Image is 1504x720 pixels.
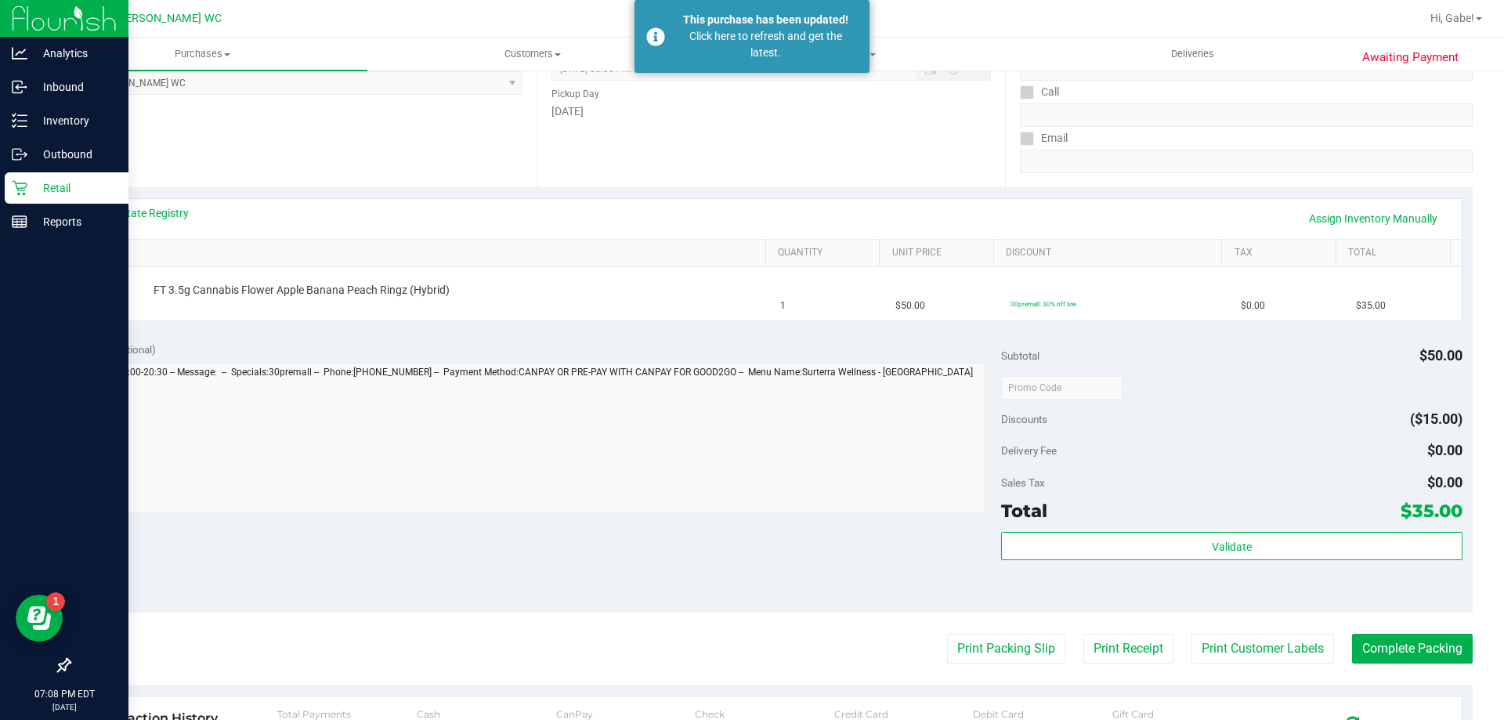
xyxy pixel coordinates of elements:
span: Total [1001,500,1047,522]
span: St. [PERSON_NAME] WC [98,12,222,25]
span: Validate [1212,541,1252,553]
a: Discount [1006,247,1216,259]
span: Hi, Gabe! [1430,12,1474,24]
a: Tax [1235,247,1330,259]
span: Sales Tax [1001,476,1045,489]
inline-svg: Retail [12,180,27,196]
span: $50.00 [895,298,925,313]
span: $0.00 [1427,442,1462,458]
div: This purchase has been updated! [674,12,858,28]
button: Print Receipt [1083,634,1173,664]
label: Call [1020,81,1059,103]
span: $35.00 [1401,500,1462,522]
a: Total [1348,247,1444,259]
iframe: Resource center unread badge [46,592,65,611]
div: CanPay [556,708,696,720]
input: Format: (999) 999-9999 [1020,103,1473,127]
p: Outbound [27,145,121,164]
label: Pickup Day [551,87,599,101]
span: Subtotal [1001,349,1039,362]
input: Promo Code [1001,376,1123,400]
span: Customers [368,47,696,61]
inline-svg: Inventory [12,113,27,128]
p: [DATE] [7,701,121,713]
span: Discounts [1001,405,1047,433]
label: Email [1020,127,1068,150]
button: Print Packing Slip [947,634,1065,664]
span: 1 [780,298,786,313]
span: 30premall: 30% off line [1010,300,1076,308]
div: Credit Card [834,708,974,720]
span: Deliveries [1150,47,1235,61]
inline-svg: Outbound [12,147,27,162]
div: [DATE] [551,103,990,120]
div: Total Payments [277,708,417,720]
a: Customers [367,38,697,71]
span: $35.00 [1356,298,1386,313]
div: Debit Card [973,708,1112,720]
p: Inbound [27,78,121,96]
inline-svg: Reports [12,214,27,230]
div: Gift Card [1112,708,1252,720]
p: Inventory [27,111,121,130]
p: Reports [27,212,121,231]
button: Complete Packing [1352,634,1473,664]
a: View State Registry [95,205,189,221]
div: Click here to refresh and get the latest. [674,28,858,61]
p: 07:08 PM EDT [7,687,121,701]
p: Analytics [27,44,121,63]
a: Assign Inventory Manually [1299,205,1448,232]
button: Validate [1001,532,1462,560]
iframe: Resource center [16,595,63,642]
p: Retail [27,179,121,197]
a: SKU [92,247,759,259]
span: $0.00 [1427,474,1462,490]
span: Purchases [38,47,367,61]
inline-svg: Inbound [12,79,27,95]
span: Awaiting Payment [1362,49,1459,67]
a: Purchases [38,38,367,71]
div: Check [695,708,834,720]
span: $50.00 [1419,347,1462,364]
span: ($15.00) [1410,411,1462,427]
a: Deliveries [1028,38,1358,71]
a: Quantity [778,247,873,259]
span: $0.00 [1241,298,1265,313]
a: Unit Price [892,247,988,259]
span: Delivery Fee [1001,444,1057,457]
inline-svg: Analytics [12,45,27,61]
div: Cash [417,708,556,720]
button: Print Customer Labels [1191,634,1334,664]
span: FT 3.5g Cannabis Flower Apple Banana Peach Ringz (Hybrid) [154,283,450,298]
